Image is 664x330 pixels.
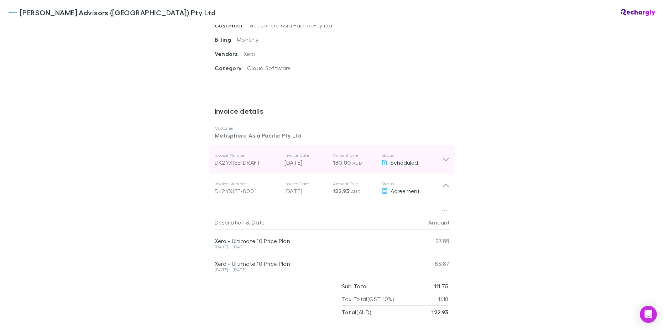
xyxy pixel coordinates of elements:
img: Rechargly Logo [621,9,655,16]
span: [PERSON_NAME] Advisors ([GEOGRAPHIC_DATA]) Pty Ltd [20,7,215,18]
span: Scheduled [391,159,418,166]
p: [DATE] [284,158,327,167]
p: Amount Due [333,153,376,158]
p: Status [381,181,442,187]
div: Open Intercom Messenger [640,306,657,323]
button: Date [252,215,265,230]
div: Xero - Ultimate 10 Price Plan [215,260,407,267]
div: DK2YXJEE-0001 [215,187,279,195]
p: Invoice Number [215,153,279,158]
span: Billing [215,36,237,43]
span: AUD [352,160,362,166]
p: Invoice Date [284,181,327,187]
p: Invoice Date [284,153,327,158]
div: [DATE] - [DATE] [215,245,407,249]
div: Invoice NumberDK2YXJEE-DRAFTInvoice Date[DATE]Amount Due130.00 AUDStatusScheduled [209,145,455,174]
span: Cloud Software [247,65,291,71]
p: 111.75 [434,280,448,293]
span: 130.00 [333,159,351,166]
p: Metisphere Asia Pacific Pty Ltd [215,131,450,140]
p: Customer [215,125,450,131]
p: ( AUD ) [342,306,372,319]
p: [DATE] [284,187,327,195]
span: Category [215,65,247,72]
span: Monthly [237,36,259,43]
span: Xero [244,50,255,57]
h3: Invoice details [215,107,450,118]
div: [DATE] - [DATE] [215,268,407,272]
div: Xero - Ultimate 10 Price Plan [215,237,407,244]
strong: 122.93 [432,309,448,316]
p: Sub Total [342,280,368,293]
span: Agreement [391,187,420,194]
div: Invoice NumberDK2YXJEE-0001Invoice Date[DATE]Amount Due122.93 AUDStatusAgreement [209,174,455,202]
button: Description [215,215,245,230]
p: Tax Total (GST 10%) [342,293,394,305]
span: 122.93 [333,187,350,195]
p: 11.18 [438,293,449,305]
div: DK2YXJEE-DRAFT [215,158,279,167]
span: Customer [215,22,249,29]
div: & [215,215,404,230]
p: Amount Due [333,181,376,187]
span: AUD [351,189,361,194]
p: Status [381,153,442,158]
strong: Total [342,309,357,316]
div: 27.88 [407,230,450,252]
img: William Buck Advisors (WA) Pty Ltd's Logo [9,8,17,17]
div: 83.87 [407,252,450,275]
p: Invoice Number [215,181,279,187]
span: Vendors [215,50,244,57]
